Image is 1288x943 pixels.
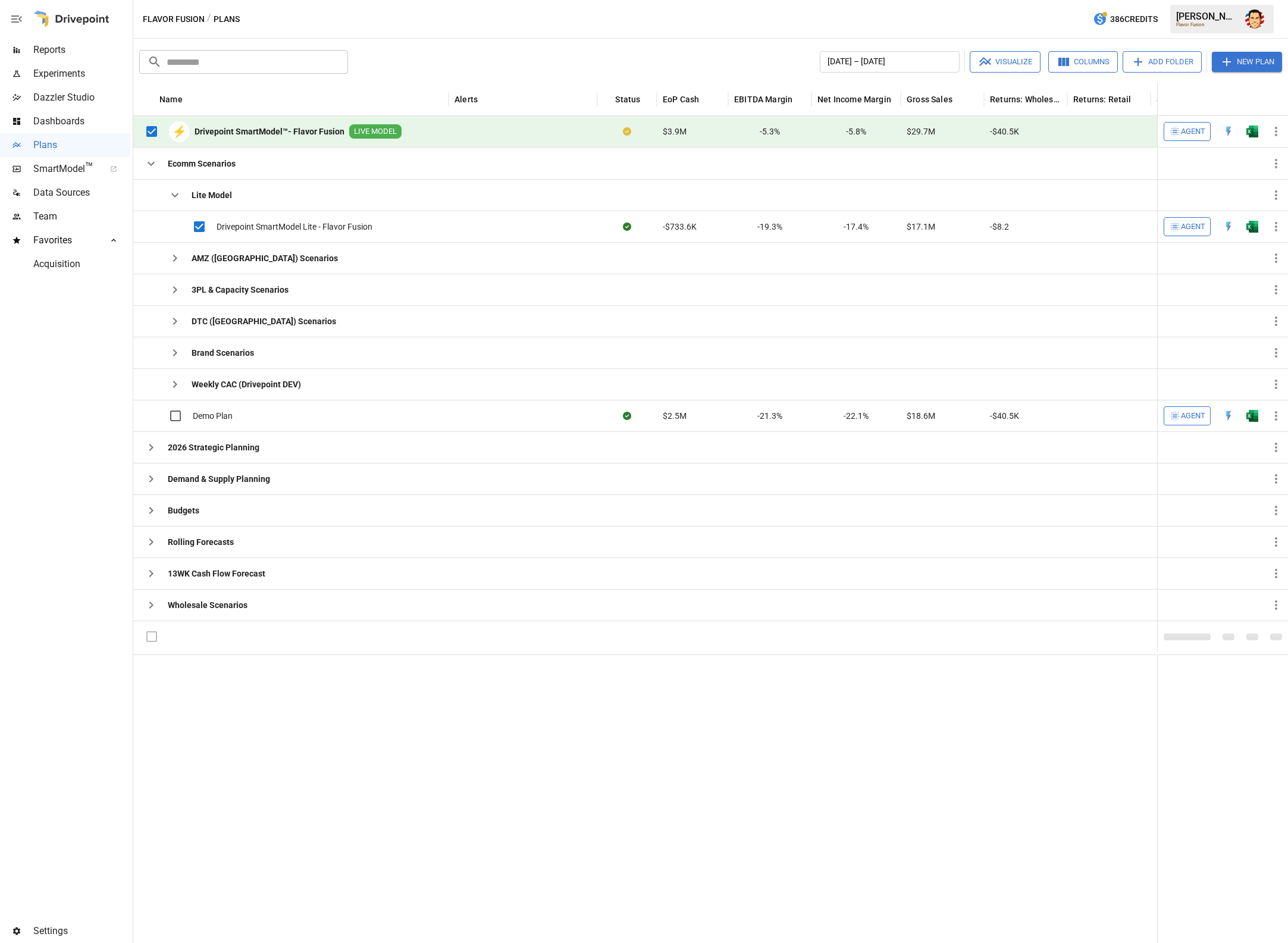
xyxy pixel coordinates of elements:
[192,347,254,359] b: Brand Scenarios
[168,158,236,170] b: Ecomm Scenarios
[33,924,130,938] span: Settings
[615,95,640,104] div: Status
[1223,126,1234,137] img: quick-edit-flash.b8aec18c.svg
[990,126,1019,137] span: -$40.5K
[33,162,97,176] span: SmartModel
[907,410,935,422] span: $18.6M
[734,95,792,104] div: EBITDA Margin
[85,160,93,175] span: ™
[1223,221,1234,233] div: Open in Quick Edit
[143,12,205,27] button: Flavor Fusion
[168,441,259,453] b: 2026 Strategic Planning
[168,473,270,485] b: Demand & Supply Planning
[1088,8,1162,30] button: 386Credits
[844,410,869,422] span: -22.1%
[33,43,130,57] span: Reports
[1223,221,1234,233] img: quick-edit-flash.b8aec18c.svg
[846,126,866,137] span: -5.8%
[207,12,211,27] div: /
[1245,10,1264,29] img: Austin Gardner-Smith
[1073,95,1132,104] div: Returns: Retail
[455,95,478,104] div: Alerts
[760,126,780,137] span: -5.3%
[623,221,631,233] div: Sync complete
[1246,410,1258,422] div: Open in Excel
[623,410,631,422] div: Sync complete
[1157,221,1188,233] span: $594.9K
[33,257,130,271] span: Acquisition
[1164,217,1211,236] button: Agent
[33,209,130,224] span: Team
[1246,221,1258,233] img: excel-icon.76473adf.svg
[990,95,1063,104] div: Returns: Wholesale
[33,138,130,152] span: Plans
[1246,410,1258,422] img: excel-icon.76473adf.svg
[1181,409,1205,423] span: Agent
[192,315,336,327] b: DTC ([GEOGRAPHIC_DATA]) Scenarios
[757,221,782,233] span: -19.3%
[1176,22,1238,27] div: Flavor Fusion
[1238,2,1271,36] button: Austin Gardner-Smith
[217,221,372,233] span: Drivepoint SmartModel Lite - Flavor Fusion
[990,410,1019,422] span: -$40.5K
[1157,95,1221,104] div: Shipping Income
[907,95,952,104] div: Gross Sales
[1223,410,1234,422] div: Open in Quick Edit
[192,252,338,264] b: AMZ ([GEOGRAPHIC_DATA]) Scenarios
[1164,122,1211,141] button: Agent
[1181,125,1205,139] span: Agent
[169,121,190,142] div: ⚡
[1223,126,1234,137] div: Open in Quick Edit
[1212,52,1282,72] button: New Plan
[1048,51,1118,73] button: Columns
[1246,126,1258,137] div: Open in Excel
[907,126,935,137] span: $29.7M
[663,410,687,422] span: $2.5M
[168,505,199,516] b: Budgets
[990,221,1009,233] span: -$8.2
[1164,406,1211,425] button: Agent
[168,536,234,548] b: Rolling Forecasts
[33,67,130,81] span: Experiments
[663,95,699,104] div: EoP Cash
[1110,12,1158,27] span: 386 Credits
[907,221,935,233] span: $17.1M
[159,95,183,104] div: Name
[168,568,265,579] b: 13WK Cash Flow Forecast
[820,51,960,73] button: [DATE] – [DATE]
[1246,126,1258,137] img: excel-icon.76473adf.svg
[817,95,891,104] div: Net Income Margin
[33,186,130,200] span: Data Sources
[33,233,97,248] span: Favorites
[844,221,869,233] span: -17.4%
[1246,221,1258,233] div: Open in Excel
[33,90,130,105] span: Dazzler Studio
[663,221,697,233] span: -$733.6K
[168,599,247,611] b: Wholesale Scenarios
[970,51,1041,73] button: Visualize
[192,378,301,390] b: Weekly CAC (Drivepoint DEV)
[193,410,233,422] span: Demo Plan
[1223,410,1234,422] img: quick-edit-flash.b8aec18c.svg
[192,284,289,296] b: 3PL & Capacity Scenarios
[1157,410,1188,422] span: $347.9K
[663,126,687,137] span: $3.9M
[1123,51,1202,73] button: Add Folder
[195,126,344,137] b: Drivepoint SmartModel™- Flavor Fusion
[33,114,130,129] span: Dashboards
[1176,11,1238,22] div: [PERSON_NAME]
[349,126,402,137] span: LIVE MODEL
[623,126,631,137] div: Your plan has changes in Excel that are not reflected in the Drivepoint Data Warehouse, select "S...
[757,410,782,422] span: -21.3%
[192,189,232,201] b: Lite Model
[1181,220,1205,234] span: Agent
[1157,126,1188,137] span: $843.3K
